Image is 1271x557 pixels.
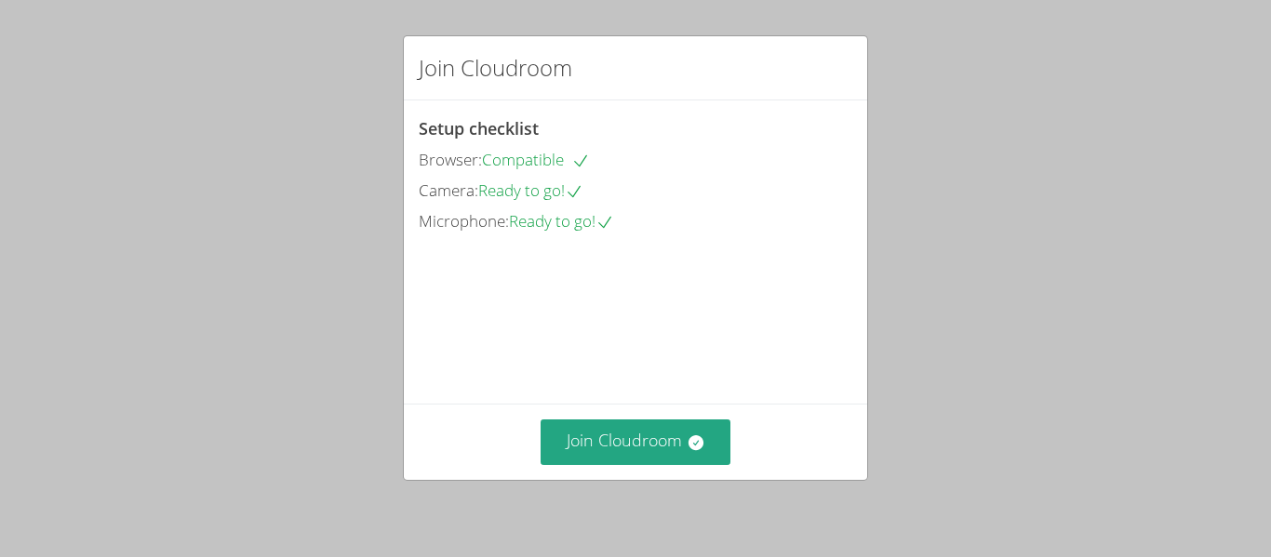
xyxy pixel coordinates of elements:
[419,210,509,232] span: Microphone:
[419,51,572,85] h2: Join Cloudroom
[419,117,539,139] span: Setup checklist
[541,419,731,465] button: Join Cloudroom
[482,149,590,170] span: Compatible
[509,210,614,232] span: Ready to go!
[419,149,482,170] span: Browser:
[478,179,583,201] span: Ready to go!
[419,179,478,201] span: Camera:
